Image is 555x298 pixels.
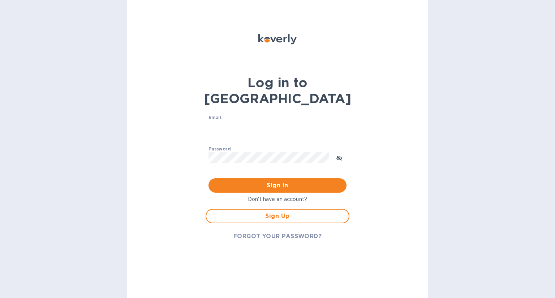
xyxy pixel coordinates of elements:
[206,196,349,203] p: Don't have an account?
[204,75,351,106] b: Log in to [GEOGRAPHIC_DATA]
[208,178,347,193] button: Sign in
[206,209,349,223] button: Sign Up
[233,232,322,241] span: FORGOT YOUR PASSWORD?
[258,34,297,44] img: Koverly
[332,150,347,165] button: toggle password visibility
[214,181,341,190] span: Sign in
[212,212,343,220] span: Sign Up
[228,229,328,244] button: FORGOT YOUR PASSWORD?
[208,147,231,152] label: Password
[208,115,221,120] label: Email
